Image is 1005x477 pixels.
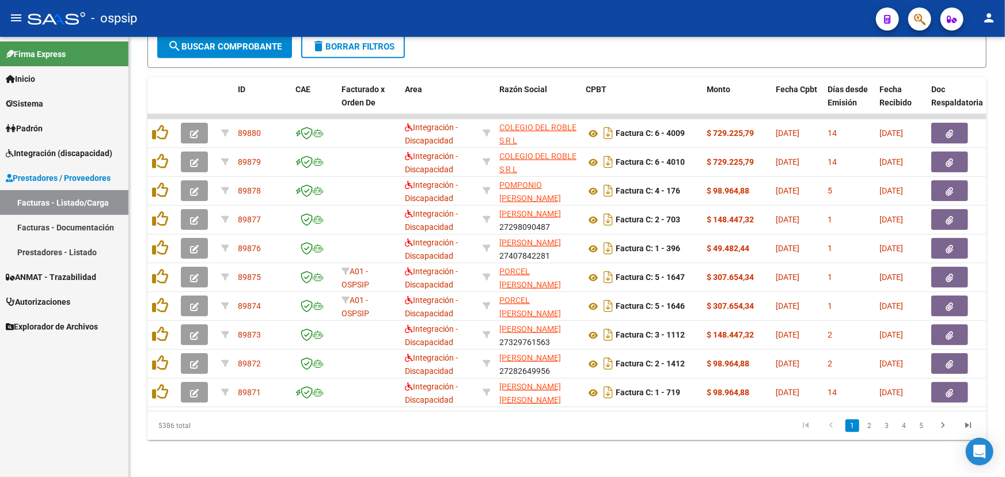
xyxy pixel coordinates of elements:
strong: $ 729.225,79 [707,128,754,138]
strong: Factura C: 6 - 4010 [616,158,685,167]
li: page 5 [913,416,930,436]
span: [DATE] [776,388,799,397]
span: Integración - Discapacidad [405,353,458,376]
span: 1 [828,215,832,224]
span: [DATE] [879,157,903,166]
li: page 1 [844,416,861,436]
span: [PERSON_NAME] [499,238,561,247]
span: 1 [828,244,832,253]
span: Prestadores / Proveedores [6,172,111,184]
strong: Factura C: 1 - 719 [616,388,680,397]
span: Monto [707,85,730,94]
span: Inicio [6,73,35,85]
span: Integración - Discapacidad [405,324,458,347]
span: [PERSON_NAME] [PERSON_NAME] [499,382,561,404]
datatable-header-cell: Razón Social [495,77,581,128]
span: Integración - Discapacidad [405,382,458,404]
span: [DATE] [879,186,903,195]
datatable-header-cell: Monto [702,77,771,128]
datatable-header-cell: Doc Respaldatoria [927,77,996,128]
span: [DATE] [776,157,799,166]
span: Integración - Discapacidad [405,123,458,145]
mat-icon: person [982,11,996,25]
span: [DATE] [776,215,799,224]
span: - ospsip [91,6,137,31]
span: Autorizaciones [6,296,70,308]
button: Buscar Comprobante [157,35,292,58]
span: Integración - Discapacidad [405,296,458,318]
div: 27282649956 [499,351,577,376]
a: go to first page [795,419,817,432]
span: 89879 [238,157,261,166]
span: PORCEL [PERSON_NAME] [499,267,561,289]
i: Descargar documento [601,325,616,344]
span: Días desde Emisión [828,85,868,107]
span: 89876 [238,244,261,253]
span: [PERSON_NAME] [499,324,561,334]
a: go to next page [932,419,954,432]
strong: $ 98.964,88 [707,359,749,368]
strong: $ 148.447,32 [707,330,754,339]
i: Descargar documento [601,239,616,258]
span: Fecha Cpbt [776,85,817,94]
span: [DATE] [879,388,903,397]
span: Fecha Recibido [879,85,912,107]
span: Integración - Discapacidad [405,152,458,174]
div: 30695582702 [499,150,577,174]
span: 2 [828,359,832,368]
li: page 3 [878,416,896,436]
i: Descargar documento [601,210,616,229]
span: [DATE] [776,330,799,339]
span: 1 [828,301,832,311]
strong: Factura C: 5 - 1646 [616,302,685,311]
strong: Factura C: 4 - 176 [616,187,680,196]
mat-icon: menu [9,11,23,25]
a: 5 [915,419,928,432]
strong: $ 49.482,44 [707,244,749,253]
mat-icon: search [168,39,181,53]
span: 89880 [238,128,261,138]
div: 27329761563 [499,323,577,347]
strong: $ 148.447,32 [707,215,754,224]
span: PORCEL [PERSON_NAME] [499,296,561,318]
span: 89871 [238,388,261,397]
span: [DATE] [879,215,903,224]
strong: Factura C: 2 - 703 [616,215,680,225]
span: 89878 [238,186,261,195]
span: 1 [828,272,832,282]
strong: Factura C: 6 - 4009 [616,129,685,138]
mat-icon: delete [312,39,325,53]
span: CAE [295,85,310,94]
strong: $ 98.964,88 [707,186,749,195]
span: [DATE] [776,359,799,368]
datatable-header-cell: ID [233,77,291,128]
i: Descargar documento [601,268,616,286]
span: [DATE] [776,128,799,138]
span: Integración - Discapacidad [405,209,458,232]
a: go to last page [957,419,979,432]
span: ID [238,85,245,94]
strong: $ 98.964,88 [707,388,749,397]
div: 30695582702 [499,121,577,145]
strong: $ 729.225,79 [707,157,754,166]
strong: $ 307.654,34 [707,272,754,282]
span: Doc Respaldatoria [931,85,983,107]
span: [PERSON_NAME] [499,353,561,362]
i: Descargar documento [601,181,616,200]
a: 3 [880,419,894,432]
li: page 4 [896,416,913,436]
span: Area [405,85,422,94]
span: Integración - Discapacidad [405,267,458,289]
i: Descargar documento [601,383,616,402]
span: 5 [828,186,832,195]
span: [DATE] [776,244,799,253]
span: ANMAT - Trazabilidad [6,271,96,283]
span: [DATE] [879,244,903,253]
span: COLEGIO DEL ROBLE S R L [499,123,577,145]
i: Descargar documento [601,354,616,373]
span: Padrón [6,122,43,135]
span: Razón Social [499,85,547,94]
span: Integración (discapacidad) [6,147,112,160]
span: 89874 [238,301,261,311]
datatable-header-cell: Fecha Cpbt [771,77,823,128]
